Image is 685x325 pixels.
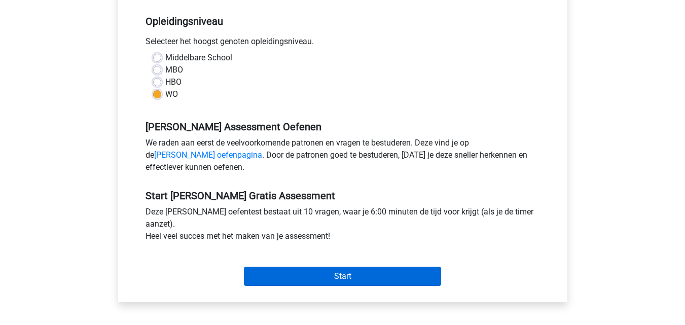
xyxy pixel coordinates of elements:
label: WO [165,88,178,100]
input: Start [244,267,441,286]
div: We raden aan eerst de veelvoorkomende patronen en vragen te bestuderen. Deze vind je op de . Door... [138,137,548,177]
h5: [PERSON_NAME] Assessment Oefenen [146,121,540,133]
label: HBO [165,76,182,88]
h5: Opleidingsniveau [146,11,540,31]
a: [PERSON_NAME] oefenpagina [154,150,262,160]
div: Selecteer het hoogst genoten opleidingsniveau. [138,35,548,52]
label: Middelbare School [165,52,232,64]
h5: Start [PERSON_NAME] Gratis Assessment [146,190,540,202]
label: MBO [165,64,183,76]
div: Deze [PERSON_NAME] oefentest bestaat uit 10 vragen, waar je 6:00 minuten de tijd voor krijgt (als... [138,206,548,246]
